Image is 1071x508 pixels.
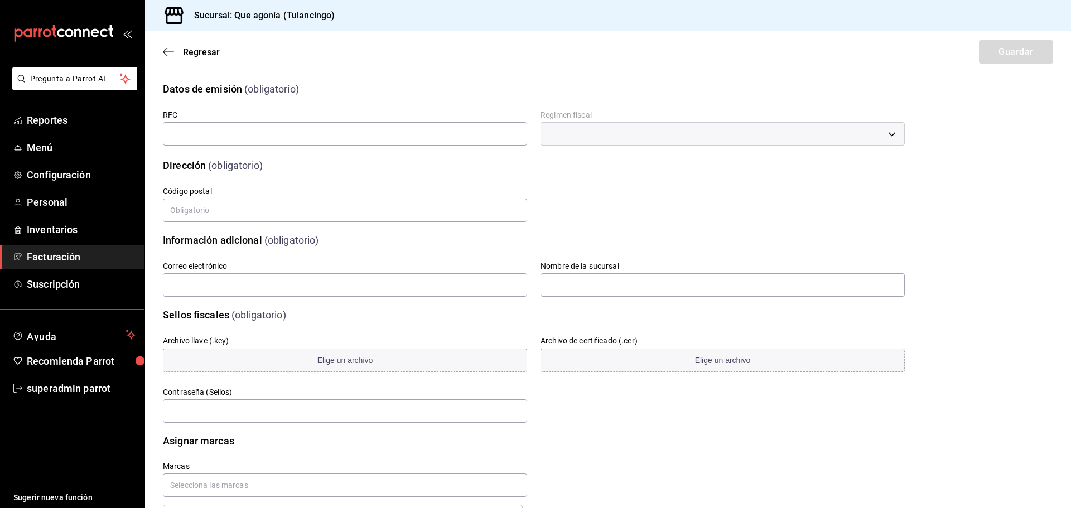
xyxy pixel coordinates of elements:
[541,262,905,270] label: Nombre de la sucursal
[244,81,299,96] div: (obligatorio)
[163,47,220,57] button: Regresar
[163,187,527,195] label: Código postal
[27,113,136,128] span: Reportes
[12,67,137,90] button: Pregunta a Parrot AI
[317,356,373,365] span: Elige un archivo
[163,433,234,448] div: Asignar marcas
[185,9,335,22] h3: Sucursal: Que agonía (Tulancingo)
[541,337,638,345] label: Archivo de certificado (.cer)
[13,492,136,504] span: Sugerir nueva función
[231,307,286,322] div: (obligatorio)
[27,140,136,155] span: Menú
[27,195,136,210] span: Personal
[163,462,527,471] h6: Marcas
[264,233,319,248] div: (obligatorio)
[163,262,527,270] label: Correo electrónico
[163,199,527,222] input: Obligatorio
[27,328,121,341] span: Ayuda
[30,73,120,85] span: Pregunta a Parrot AI
[27,222,136,237] span: Inventarios
[208,158,263,173] div: (obligatorio)
[27,354,136,369] span: Recomienda Parrot
[163,111,527,119] label: RFC
[27,381,136,396] span: superadmin parrot
[695,356,751,365] span: Elige un archivo
[27,277,136,292] span: Suscripción
[163,81,242,96] div: Datos de emisión
[123,29,132,38] button: open_drawer_menu
[541,111,905,119] label: Regimen fiscal
[27,167,136,182] span: Configuración
[163,388,527,396] label: Contraseña (Sellos)
[27,249,136,264] span: Facturación
[8,81,137,93] a: Pregunta a Parrot AI
[163,473,527,497] input: Selecciona las marcas
[163,337,229,345] label: Archivo llave (.key)
[163,349,527,372] button: Elige un archivo
[163,233,262,248] div: Información adicional
[163,307,229,322] div: Sellos fiscales
[163,158,206,173] div: Dirección
[541,349,905,372] button: Elige un archivo
[183,47,220,57] span: Regresar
